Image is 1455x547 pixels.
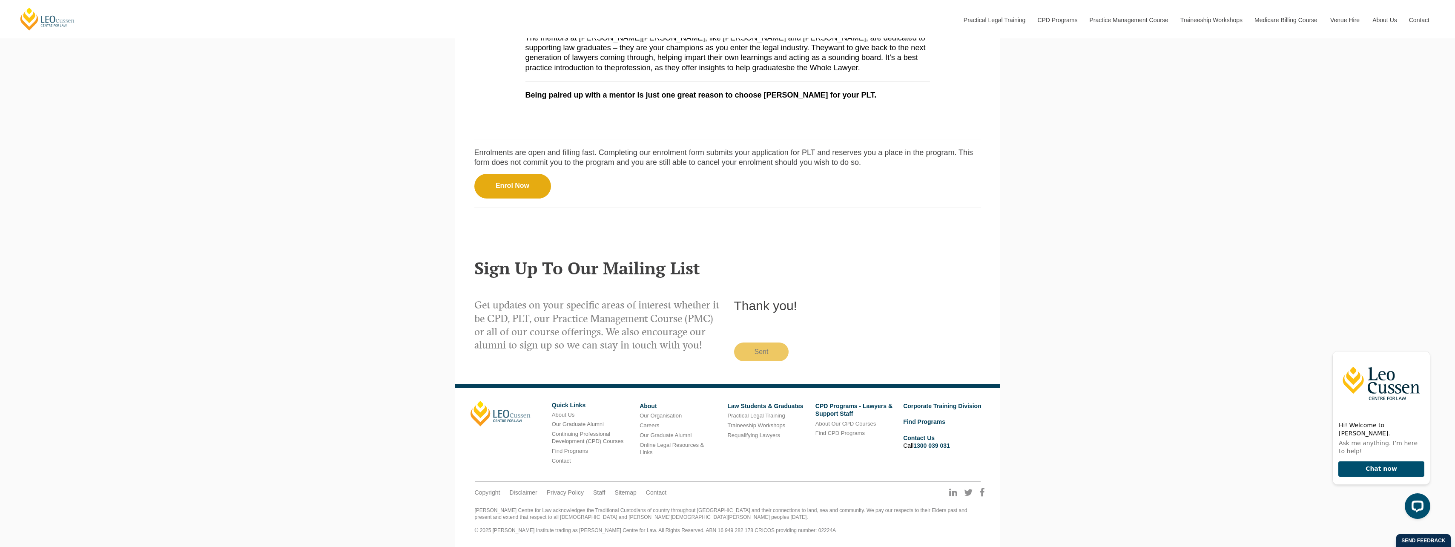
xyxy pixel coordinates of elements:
a: Find CPD Programs [815,430,865,436]
a: Contact [552,458,571,464]
a: Online Legal Resources & Links [640,442,704,455]
span: [PERSON_NAME] [642,34,705,42]
span: profession [615,63,651,72]
div: [PERSON_NAME] Centre for Law acknowledges the Traditional Custodians of country throughout [GEOGR... [475,507,981,534]
a: Venue Hire [1324,2,1366,38]
a: Our Organisation [640,412,682,419]
a: Corporate Training Division [903,403,981,409]
a: [PERSON_NAME] Centre for Law [19,7,76,31]
a: 1300 039 031 [913,442,950,449]
a: About Us [552,412,574,418]
h6: Quick Links [552,402,633,409]
a: About [640,403,657,409]
button: Sent [734,343,789,361]
a: Law Students & Graduates [727,403,803,409]
a: Our Graduate Alumni [552,421,604,427]
strong: Being paired up with a mentor is just one great reason to choose [PERSON_NAME] for your PLT. [525,91,877,99]
a: Disclaimer [509,489,537,496]
a: CPD Programs [1031,2,1083,38]
a: Medicare Billing Course [1248,2,1324,38]
a: Practical Legal Training [957,2,1031,38]
a: Contact [646,489,666,496]
a: Find Programs [552,448,588,454]
a: Privacy Policy [547,489,584,496]
iframe: LiveChat chat widget [1326,344,1434,526]
a: Find Programs [903,418,945,425]
span: . [858,63,860,72]
span: want to give back to the next generation of lawyers coming through, helping impart their own lear... [525,43,926,72]
a: Careers [640,422,659,429]
a: Enrol Now [474,174,551,199]
a: CPD Programs - Lawyers & Support Staff [815,403,893,417]
a: About Us [1366,2,1403,38]
a: Traineeship Workshops [1174,2,1248,38]
a: Practical Legal Training [727,412,785,419]
a: Continuing Professional Development (CPD) Courses [552,431,623,444]
span: , as they offer insights to help graduates [651,63,786,72]
p: Get updates on your specific areas of interest whether it be CPD, PLT, our Practice Management Co... [474,299,721,352]
a: Contact Us [903,435,935,441]
h2: Sign Up To Our Mailing List [474,259,981,277]
a: Our Graduate Alumni [640,432,692,438]
a: Sitemap [614,489,636,496]
a: Practice Management Course [1083,2,1174,38]
a: Contact [1403,2,1436,38]
a: [PERSON_NAME] [471,401,531,426]
a: Requalifying Lawyers [727,432,780,438]
a: Staff [593,489,606,496]
span: The mentors at [PERSON_NAME] [525,34,642,42]
a: About Our CPD Courses [815,420,876,427]
span: be the Whole Lawyer [786,63,858,72]
li: Call [903,433,984,451]
h3: Thank you! [734,299,981,343]
a: Traineeship Workshops [727,422,785,429]
p: Enrolments are open and filling fast. Completing our enrolment form submits your application for ... [474,148,981,168]
a: Copyright [475,489,500,496]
